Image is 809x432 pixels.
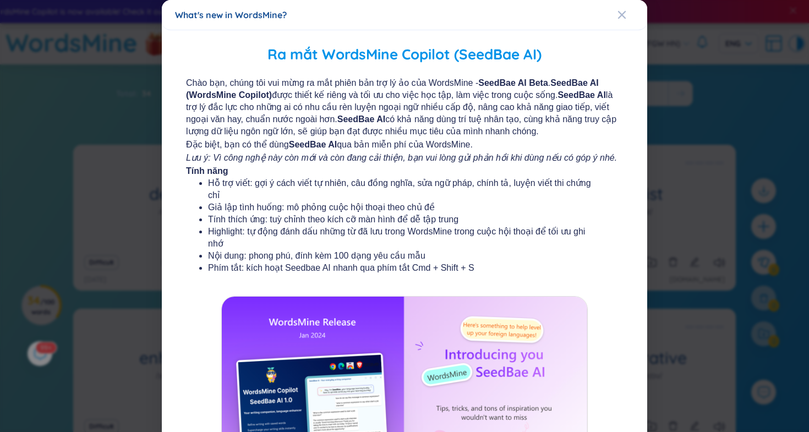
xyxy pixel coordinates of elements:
b: Tính năng [186,166,228,176]
span: Chào bạn, chúng tôi vui mừng ra mắt phiên bản trợ lý ảo của WordsMine - . được thiết kế riêng và ... [186,77,623,138]
li: Phím tắt: kích hoạt Seedbae AI nhanh qua phím tắt Cmd + Shift + S [208,262,601,274]
h2: Ra mắt WordsMine Copilot (SeedBae AI) [175,43,634,66]
i: Lưu ý: Vì công nghệ này còn mới và còn đang cải thiện, bạn vui lòng gửi phản hồi khi dùng nếu có ... [186,153,617,162]
b: SeedBae AI [289,140,337,149]
div: What's new in WordsMine? [175,9,634,21]
b: SeedBae AI [337,114,385,124]
li: Giả lập tình huống: mô phỏng cuộc hội thoại theo chủ đề [208,201,601,214]
li: Tính thích ứng: tuỳ chỉnh theo kích cỡ màn hình để dễ tập trung [208,214,601,226]
li: Highlight: tự động đánh dấu những từ đã lưu trong WordsMine trong cuộc hội thoại để tối ưu ghi nhớ [208,226,601,250]
span: Đặc biệt, bạn có thể dùng qua bản miễn phí của WordsMine. [186,139,623,151]
li: Nội dung: phong phú, đính kèm 100 dạng yêu cầu mẫu [208,250,601,262]
b: SeedBae AI Beta [478,78,548,88]
b: SeedBae AI [557,90,605,100]
li: Hỗ trợ viết: gợi ý cách viết tự nhiên, câu đồng nghĩa, sửa ngữ pháp, chính tả, luyện viết thi chứ... [208,177,601,201]
b: SeedBae AI (WordsMine Copilot) [186,78,599,100]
